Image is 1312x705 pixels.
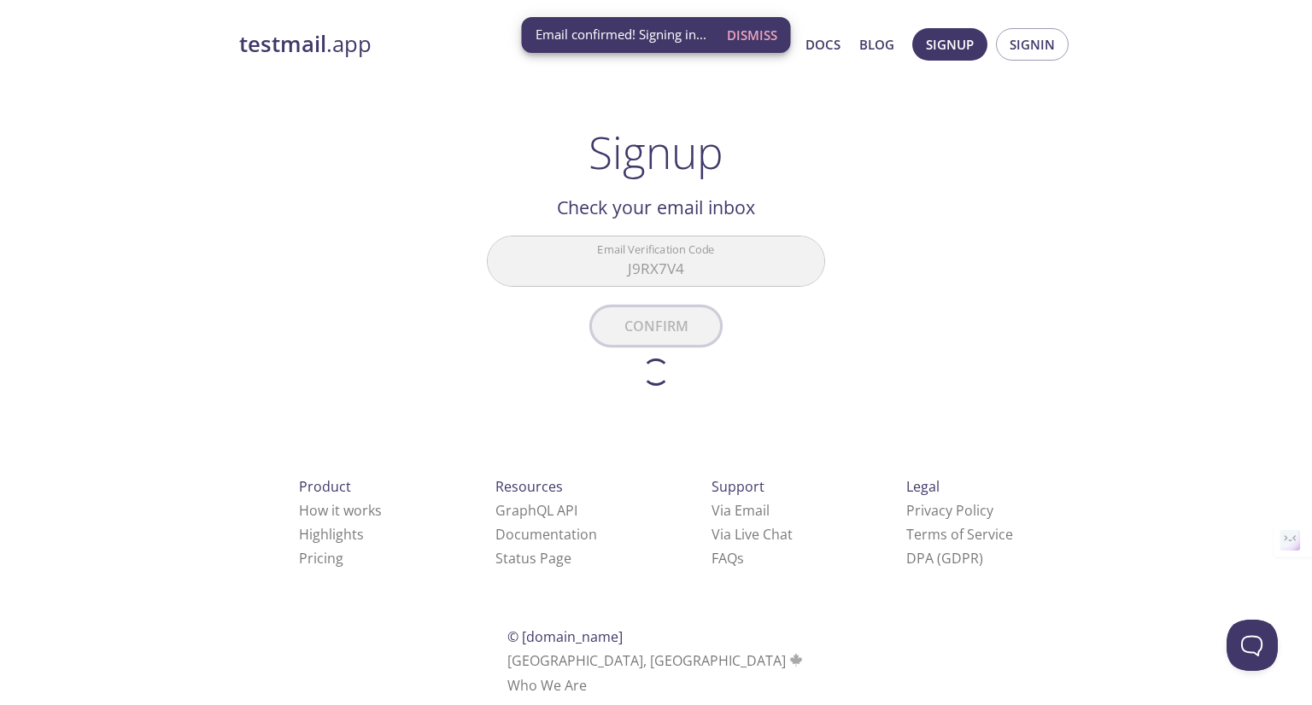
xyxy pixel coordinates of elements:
[720,19,784,51] button: Dismiss
[996,28,1069,61] button: Signin
[859,33,894,55] a: Blog
[299,525,364,544] a: Highlights
[712,501,770,520] a: Via Email
[299,549,343,568] a: Pricing
[299,501,382,520] a: How it works
[1010,33,1055,55] span: Signin
[495,477,563,496] span: Resources
[805,33,840,55] a: Docs
[912,28,987,61] button: Signup
[906,477,940,496] span: Legal
[299,477,351,496] span: Product
[712,549,744,568] a: FAQ
[536,26,706,44] span: Email confirmed! Signing in...
[737,549,744,568] span: s
[926,33,974,55] span: Signup
[507,651,805,670] span: [GEOGRAPHIC_DATA], [GEOGRAPHIC_DATA]
[906,525,1013,544] a: Terms of Service
[239,30,641,59] a: testmail.app
[906,549,983,568] a: DPA (GDPR)
[507,676,587,695] a: Who We Are
[712,477,764,496] span: Support
[239,29,326,59] strong: testmail
[906,501,993,520] a: Privacy Policy
[487,193,825,222] h2: Check your email inbox
[495,549,571,568] a: Status Page
[495,501,577,520] a: GraphQL API
[495,525,597,544] a: Documentation
[589,126,723,178] h1: Signup
[712,525,793,544] a: Via Live Chat
[507,627,623,646] span: © [DOMAIN_NAME]
[1227,620,1278,671] iframe: Help Scout Beacon - Open
[727,24,777,46] span: Dismiss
